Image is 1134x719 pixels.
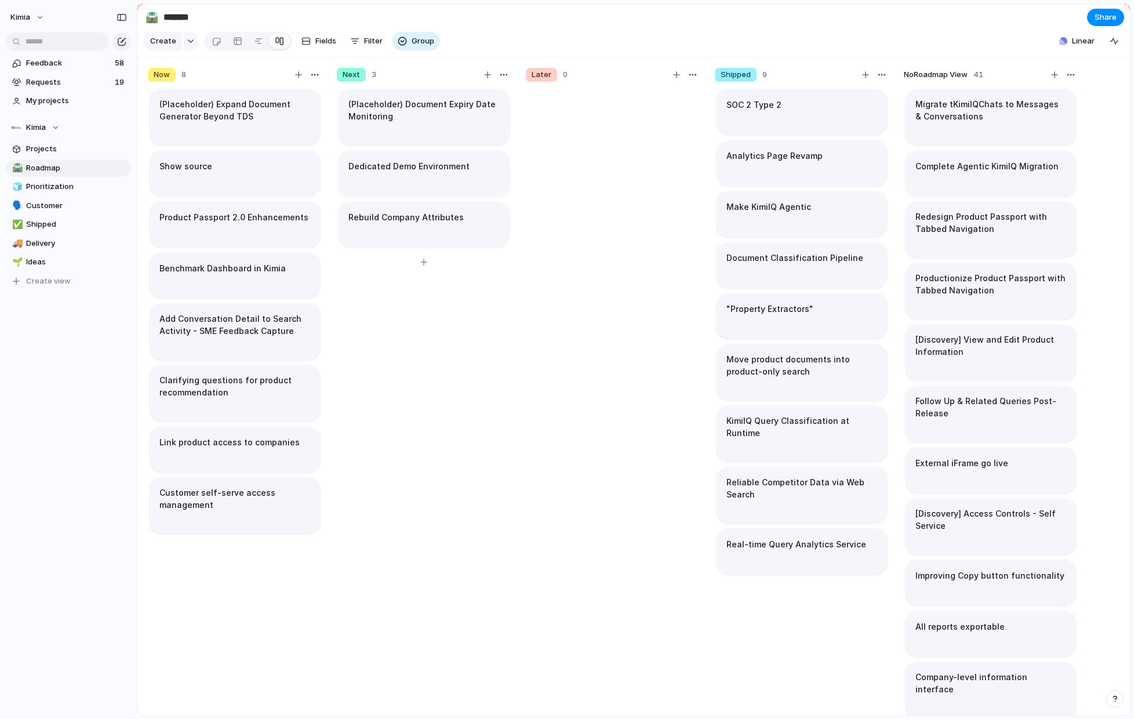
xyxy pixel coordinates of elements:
h1: Improving Copy button functionality [915,569,1064,582]
button: Share [1087,9,1124,26]
a: 🗣️Customer [6,197,131,215]
span: 58 [115,57,126,69]
span: Feedback [26,57,111,69]
div: Follow Up & Related Queries Post-Release [906,386,1076,442]
h1: All reports exportable [915,620,1005,633]
h1: Show source [159,160,212,173]
div: Reliable Competitor Data via Web Search [717,467,887,523]
span: Roadmap [26,162,127,174]
span: Fields [315,35,336,47]
div: Show source [150,151,320,196]
span: Delivery [26,238,127,249]
a: 🌱Ideas [6,253,131,271]
h1: Document Classification Pipeline [726,252,863,264]
h1: Product Passport 2.0 Enhancements [159,211,308,224]
a: Projects [6,140,131,158]
span: Shipped [721,69,751,81]
div: Add Conversation Detail to Search Activity - SME Feedback Capture [150,304,320,359]
a: 🛣️Roadmap [6,159,131,177]
h1: Follow Up & Related Queries Post-Release [915,395,1066,419]
h1: Analytics Page Revamp [726,150,823,162]
button: Group [392,32,440,50]
span: Projects [26,143,127,155]
button: Kimia [5,8,50,27]
span: Linear [1072,35,1095,47]
span: 0 [563,69,568,81]
span: My projects [26,95,127,107]
button: 🚚 [10,238,22,249]
div: "Property Extractors" [717,293,887,339]
h1: Redesign Product Passport with Tabbed Navigation [915,210,1066,235]
div: ✅ [12,218,20,231]
button: 🗣️ [10,200,22,212]
div: Real-time Query Analytics Service [717,529,887,574]
div: [Discovery] View and Edit Product Information [906,325,1076,380]
button: Filter [346,32,387,50]
span: No Roadmap View [904,69,968,81]
div: Complete Agentic KimiIQ Migration [906,151,1076,196]
div: SOC 2 Type 2 [717,89,887,135]
span: Create view [26,275,71,287]
span: Next [343,69,360,81]
h1: Add Conversation Detail to Search Activity - SME Feedback Capture [159,313,310,337]
h1: Complete Agentic KimiIQ Migration [915,160,1059,173]
h1: Benchmark Dashboard in Kimia [159,262,286,275]
h1: [Discovery] View and Edit Product Information [915,333,1066,358]
span: Kimia [10,12,30,23]
span: 41 [973,69,983,81]
h1: Move product documents into product-only search [726,353,877,377]
span: Customer [26,200,127,212]
span: Ideas [26,256,127,268]
a: Requests19 [6,74,131,91]
div: Productionize Product Passport with Tabbed Navigation [906,263,1076,319]
button: 🧊 [10,181,22,193]
span: Requests [26,77,111,88]
div: Link product access to companies [150,427,320,472]
h1: [Discovery] Access Controls - Self Service [915,507,1066,532]
div: 🛣️ [12,161,20,175]
a: Feedback58 [6,55,131,72]
h1: Migrate tKimiIQChats to Messages & Conversations [915,98,1066,122]
div: 🚚Delivery [6,235,131,252]
button: 🌱 [10,256,22,268]
span: 8 [181,69,186,81]
h1: Rebuild Company Attributes [348,211,464,224]
span: 19 [115,77,126,88]
span: 9 [762,69,767,81]
button: 🛣️ [143,8,161,27]
div: Improving Copy button functionality [906,560,1076,605]
button: Create view [6,273,131,290]
h1: Make KimiIQ Agentic [726,201,811,213]
span: Kimia [26,122,46,133]
button: Create [143,32,182,50]
div: 🗣️ [12,199,20,212]
a: ✅Shipped [6,216,131,233]
h1: "Property Extractors" [726,303,813,315]
button: Fields [297,32,341,50]
a: 🧊Prioritization [6,178,131,195]
div: Customer self-serve access management [150,478,320,533]
div: Benchmark Dashboard in Kimia [150,253,320,298]
h1: Clarifying questions for product recommendation [159,374,310,398]
span: Create [150,35,176,47]
h1: SOC 2 Type 2 [726,99,782,111]
button: 🛣️ [10,162,22,174]
div: (Placeholder) Expand Document Generator Beyond TDS [150,89,320,145]
div: 🌱 [12,256,20,269]
div: Dedicated Demo Environment [339,151,509,196]
div: KimiIQ Query Classification at Runtime [717,406,887,462]
h1: (Placeholder) Expand Document Generator Beyond TDS [159,98,310,122]
span: Group [412,35,434,47]
button: Kimia [6,119,131,136]
div: 🚚 [12,237,20,250]
div: Redesign Product Passport with Tabbed Navigation [906,202,1076,257]
a: My projects [6,92,131,110]
span: Filter [364,35,383,47]
h1: Reliable Competitor Data via Web Search [726,476,877,500]
div: Analytics Page Revamp [717,140,887,186]
h1: (Placeholder) Document Expiry Date Monitoring [348,98,499,122]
